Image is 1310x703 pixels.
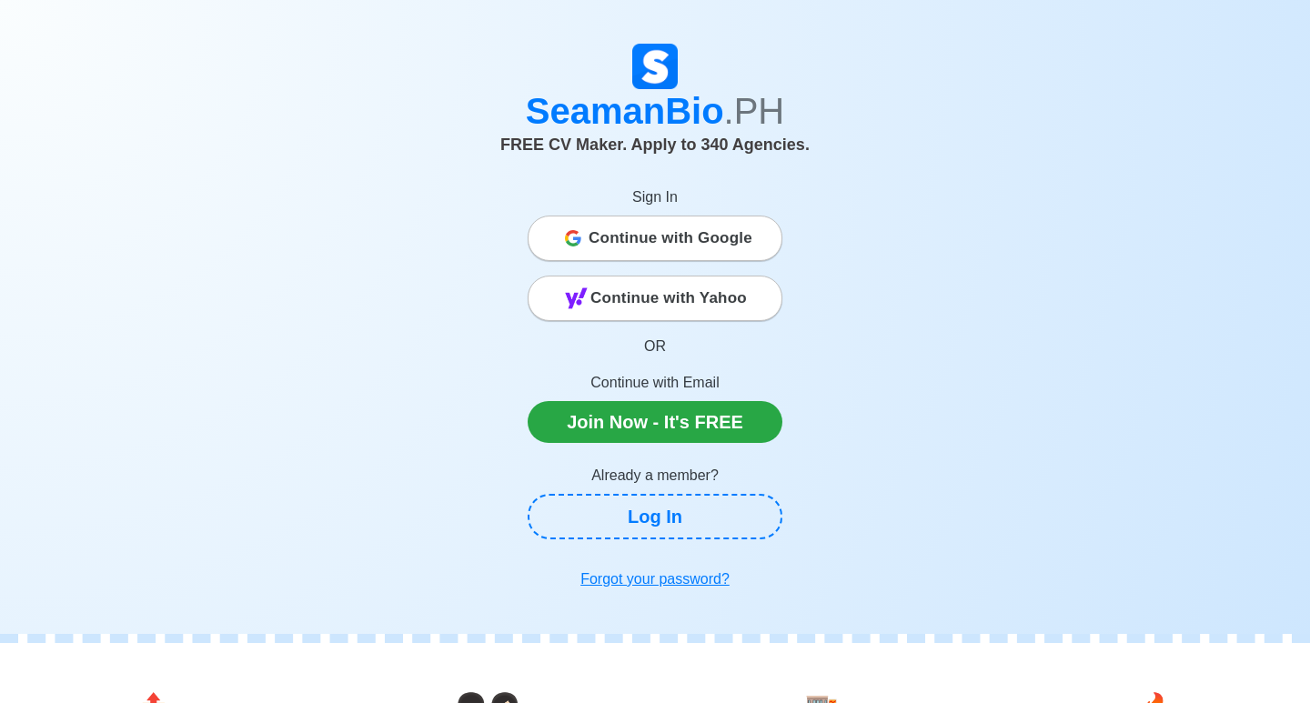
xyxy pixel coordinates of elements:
[528,276,782,321] button: Continue with Yahoo
[589,220,752,256] span: Continue with Google
[528,372,782,394] p: Continue with Email
[580,571,730,587] u: Forgot your password?
[528,465,782,487] p: Already a member?
[528,494,782,539] a: Log In
[500,136,810,154] span: FREE CV Maker. Apply to 340 Agencies.
[724,91,785,131] span: .PH
[528,216,782,261] button: Continue with Google
[632,44,678,89] img: Logo
[528,561,782,598] a: Forgot your password?
[590,280,747,316] span: Continue with Yahoo
[528,336,782,357] p: OR
[150,89,1160,133] h1: SeamanBio
[528,186,782,208] p: Sign In
[528,401,782,443] a: Join Now - It's FREE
